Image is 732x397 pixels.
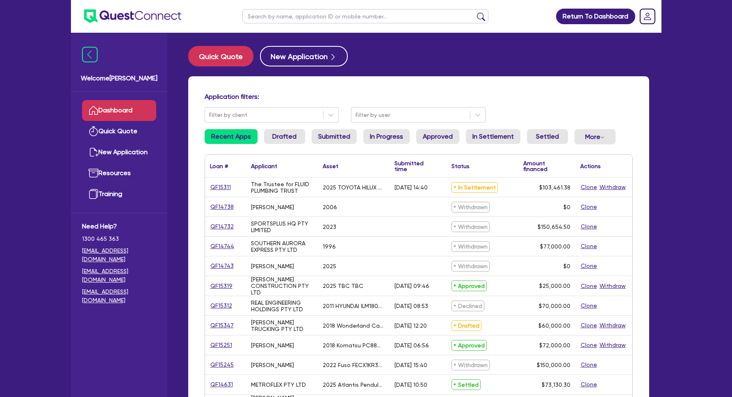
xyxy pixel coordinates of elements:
[205,93,633,100] h4: Application filters:
[599,183,626,192] button: Withdraw
[466,129,520,144] a: In Settlement
[575,129,616,144] button: Dropdown toggle
[251,220,313,233] div: SPORTSPLUS HQ PTY LIMITED
[563,204,570,210] span: $0
[323,163,338,169] div: Asset
[452,182,498,193] span: In Settlement
[580,242,597,251] button: Clone
[82,184,156,205] a: Training
[84,9,181,23] img: quest-connect-logo-blue
[452,202,490,212] span: Withdrawn
[580,202,597,212] button: Clone
[395,381,427,388] div: [DATE] 10:50
[82,121,156,142] a: Quick Quote
[580,261,597,271] button: Clone
[210,163,228,169] div: Loan #
[82,142,156,163] a: New Application
[89,168,98,178] img: resources
[452,221,490,232] span: Withdrawn
[599,340,626,350] button: Withdraw
[580,321,597,330] button: Clone
[523,160,570,172] div: Amount financed
[323,322,385,329] div: 2018 Wonderland Caravan
[81,73,157,83] span: Welcome [PERSON_NAME]
[312,129,357,144] a: Submitted
[188,46,260,66] a: Quick Quote
[580,222,597,231] button: Clone
[89,189,98,199] img: training
[210,380,233,389] a: QF14631
[210,301,233,310] a: QF15312
[539,342,570,349] span: $72,000.00
[323,263,336,269] div: 2025
[556,9,635,24] a: Return To Dashboard
[210,202,234,212] a: QF14738
[323,204,337,210] div: 2006
[89,126,98,136] img: quick-quote
[395,160,434,172] div: Submitted time
[452,281,487,291] span: Approved
[210,242,235,251] a: QF14744
[210,281,233,291] a: QF15319
[82,287,156,305] a: [EMAIL_ADDRESS][DOMAIN_NAME]
[251,362,294,368] div: [PERSON_NAME]
[251,276,313,296] div: [PERSON_NAME] CONSTRUCTION PTY LTD
[82,163,156,184] a: Resources
[210,183,231,192] a: QF15311
[82,246,156,264] a: [EMAIL_ADDRESS][DOMAIN_NAME]
[251,263,294,269] div: [PERSON_NAME]
[452,301,484,311] span: Declined
[210,340,233,350] a: QF15251
[395,184,428,191] div: [DATE] 14:40
[323,184,385,191] div: 2025 TOYOTA HILUX SR5 DOUBLE CAB UTILITY
[188,46,253,66] button: Quick Quote
[452,163,470,169] div: Status
[580,301,597,310] button: Clone
[210,222,234,231] a: QF14732
[580,163,601,169] div: Actions
[538,322,570,329] span: $60,000.00
[395,362,427,368] div: [DATE] 15:40
[82,221,156,231] span: Need Help?
[251,299,313,313] div: REAL ENGINEERING HOLDINGS PTY LTD
[599,281,626,291] button: Withdraw
[82,235,156,243] span: 1300 465 363
[539,283,570,289] span: $25,000.00
[210,360,234,370] a: QF15245
[82,267,156,284] a: [EMAIL_ADDRESS][DOMAIN_NAME]
[363,129,410,144] a: In Progress
[251,381,306,388] div: METROFLEX PTY LTD
[580,340,597,350] button: Clone
[323,303,385,309] div: 2011 HYUNDAI ILM1800TT SYCNC LATHE
[563,263,570,269] span: $0
[539,184,570,191] span: $103,461.38
[580,281,597,291] button: Clone
[452,241,490,252] span: Withdrawn
[251,204,294,210] div: [PERSON_NAME]
[323,243,336,250] div: 1996
[580,183,597,192] button: Clone
[242,9,488,23] input: Search by name, application ID or mobile number...
[260,46,348,66] button: New Application
[599,321,626,330] button: Withdraw
[323,342,385,349] div: 2018 Komatsu PC88MR
[323,381,385,388] div: 2025 Atlantis Pendulum Squat (P/L)
[395,342,429,349] div: [DATE] 06:56
[580,380,597,389] button: Clone
[452,340,487,351] span: Approved
[323,283,363,289] div: 2025 TBC TBC
[452,261,490,272] span: Withdrawn
[82,100,156,121] a: Dashboard
[538,224,570,230] span: $150,654.50
[323,362,385,368] div: 2022 Fuso FECX1KR3SFBD
[264,129,305,144] a: Drafted
[527,129,568,144] a: Settled
[637,6,658,27] a: Dropdown toggle
[540,243,570,250] span: $77,000.00
[539,303,570,309] span: $70,000.00
[251,319,313,332] div: [PERSON_NAME] TRUCKING PTY LTD
[210,261,234,271] a: QF14743
[251,181,313,194] div: The Trustee for FLUID PLUMBING TRUST
[82,47,98,62] img: icon-menu-close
